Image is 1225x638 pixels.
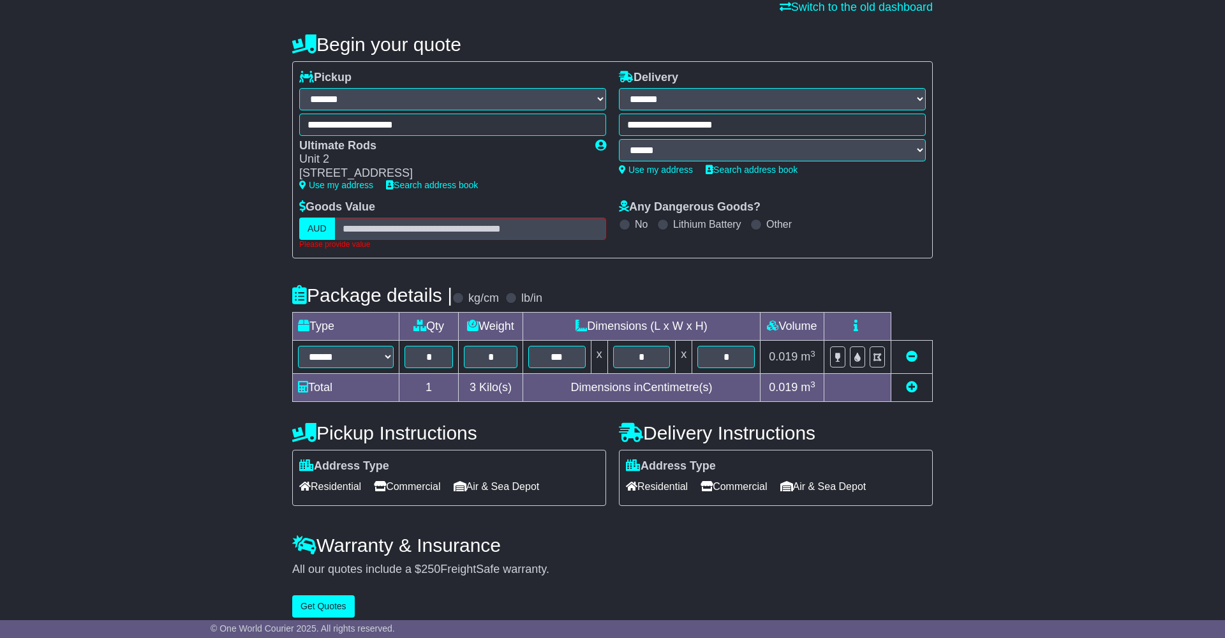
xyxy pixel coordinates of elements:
label: No [635,218,648,230]
span: Residential [626,477,688,496]
label: lb/in [521,292,542,306]
a: Search address book [386,180,478,190]
div: All our quotes include a $ FreightSafe warranty. [292,563,933,577]
span: Air & Sea Depot [454,477,540,496]
td: Total [293,374,399,402]
h4: Begin your quote [292,34,933,55]
td: 1 [399,374,459,402]
label: Address Type [626,459,716,473]
td: x [591,341,607,374]
span: m [801,381,815,394]
span: 0.019 [769,381,798,394]
label: Any Dangerous Goods? [619,200,761,214]
td: Weight [459,313,523,341]
span: 250 [421,563,440,575]
a: Remove this item [906,350,917,363]
span: 0.019 [769,350,798,363]
td: x [676,341,692,374]
button: Get Quotes [292,595,355,618]
td: Dimensions in Centimetre(s) [523,374,760,402]
td: Type [293,313,399,341]
sup: 3 [810,349,815,359]
td: Volume [760,313,824,341]
label: Goods Value [299,200,375,214]
sup: 3 [810,380,815,389]
h4: Warranty & Insurance [292,535,933,556]
div: Ultimate Rods [299,139,583,153]
div: [STREET_ADDRESS] [299,167,583,181]
div: Please provide value [299,240,606,249]
div: Unit 2 [299,152,583,167]
h4: Package details | [292,285,452,306]
span: Commercial [374,477,440,496]
h4: Pickup Instructions [292,422,606,443]
a: Use my address [619,165,693,175]
a: Search address book [706,165,798,175]
label: Address Type [299,459,389,473]
td: Dimensions (L x W x H) [523,313,760,341]
span: 3 [470,381,476,394]
label: Delivery [619,71,678,85]
span: Air & Sea Depot [780,477,866,496]
label: kg/cm [468,292,499,306]
span: m [801,350,815,363]
label: Pickup [299,71,352,85]
label: Other [766,218,792,230]
label: AUD [299,218,335,240]
a: Add new item [906,381,917,394]
label: Lithium Battery [673,218,741,230]
span: © One World Courier 2025. All rights reserved. [211,623,395,634]
td: Qty [399,313,459,341]
span: Commercial [701,477,767,496]
a: Use my address [299,180,373,190]
span: Residential [299,477,361,496]
a: Switch to the old dashboard [780,1,933,13]
h4: Delivery Instructions [619,422,933,443]
td: Kilo(s) [459,374,523,402]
